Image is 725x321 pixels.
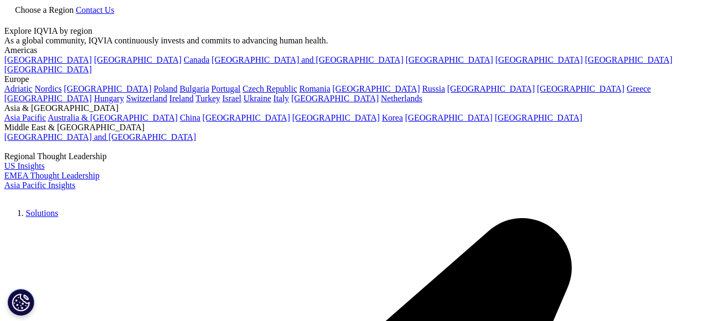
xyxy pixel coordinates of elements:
a: [GEOGRAPHIC_DATA] [291,94,379,103]
a: Italy [273,94,289,103]
a: Ireland [170,94,194,103]
a: [GEOGRAPHIC_DATA] and [GEOGRAPHIC_DATA] [211,55,403,64]
a: Contact Us [76,5,114,14]
a: EMEA Thought Leadership [4,171,99,180]
div: Middle East & [GEOGRAPHIC_DATA] [4,123,721,132]
a: [GEOGRAPHIC_DATA] [4,65,92,74]
a: US Insights [4,161,45,170]
a: Greece [627,84,651,93]
a: [GEOGRAPHIC_DATA] [495,55,583,64]
a: [GEOGRAPHIC_DATA] [537,84,625,93]
a: Russia [422,84,445,93]
a: Czech Republic [243,84,297,93]
a: Bulgaria [180,84,209,93]
a: Poland [153,84,177,93]
a: [GEOGRAPHIC_DATA] [585,55,672,64]
div: Regional Thought Leadership [4,152,721,161]
a: [GEOGRAPHIC_DATA] [406,55,493,64]
a: Turkey [196,94,221,103]
a: Switzerland [126,94,167,103]
a: [GEOGRAPHIC_DATA] [94,55,181,64]
a: [GEOGRAPHIC_DATA] [333,84,420,93]
a: Hungary [94,94,124,103]
div: Explore IQVIA by region [4,26,721,36]
a: Ukraine [244,94,272,103]
div: As a global community, IQVIA continuously invests and commits to advancing human health. [4,36,721,46]
a: Asia Pacific Insights [4,181,75,190]
a: [GEOGRAPHIC_DATA] [292,113,380,122]
a: Israel [222,94,241,103]
a: Solutions [26,208,58,218]
a: China [180,113,200,122]
a: [GEOGRAPHIC_DATA] [405,113,493,122]
a: [GEOGRAPHIC_DATA] [447,84,534,93]
a: Asia Pacific [4,113,46,122]
a: [GEOGRAPHIC_DATA] [4,55,92,64]
a: Romania [299,84,331,93]
div: Americas [4,46,721,55]
a: [GEOGRAPHIC_DATA] [202,113,290,122]
a: [GEOGRAPHIC_DATA] and [GEOGRAPHIC_DATA] [4,132,196,141]
a: Portugal [211,84,240,93]
span: Choose a Region [15,5,74,14]
a: Korea [382,113,403,122]
a: Adriatic [4,84,32,93]
a: [GEOGRAPHIC_DATA] [64,84,151,93]
div: Asia & [GEOGRAPHIC_DATA] [4,103,721,113]
a: Australia & [GEOGRAPHIC_DATA] [48,113,178,122]
a: [GEOGRAPHIC_DATA] [495,113,582,122]
a: Canada [184,55,209,64]
button: Cookies Settings [8,289,34,316]
a: [GEOGRAPHIC_DATA] [4,94,92,103]
a: Netherlands [381,94,422,103]
a: Nordics [34,84,62,93]
div: Europe [4,74,721,84]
